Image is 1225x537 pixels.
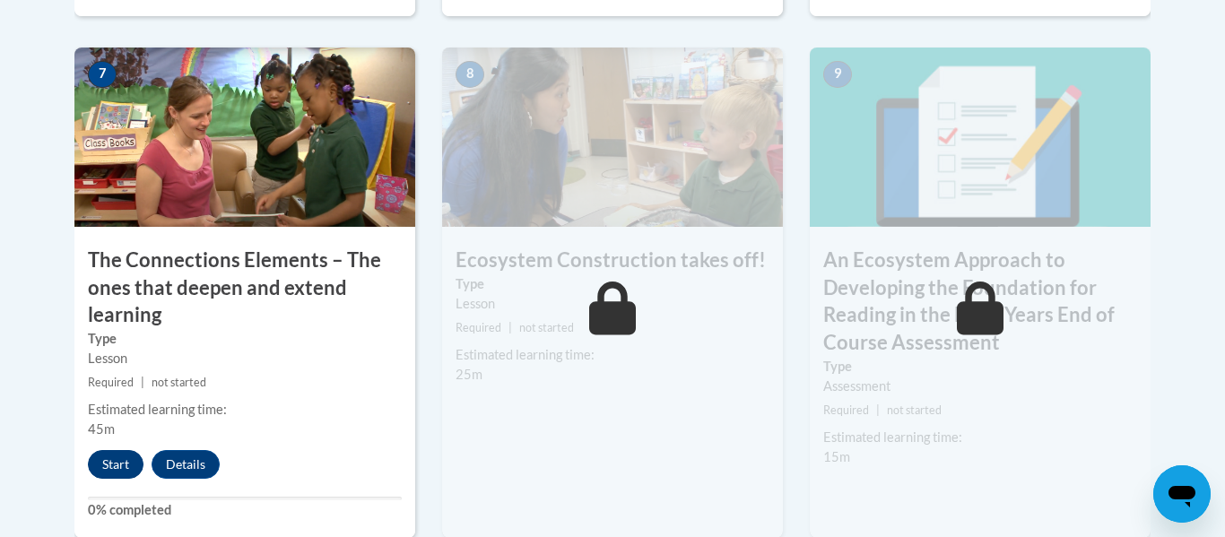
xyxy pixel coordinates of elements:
[88,61,117,88] span: 7
[456,294,769,314] div: Lesson
[74,247,415,329] h3: The Connections Elements – The ones that deepen and extend learning
[508,321,512,334] span: |
[823,449,850,464] span: 15m
[88,500,402,520] label: 0% completed
[152,450,220,479] button: Details
[823,428,1137,447] div: Estimated learning time:
[88,376,134,389] span: Required
[88,400,402,420] div: Estimated learning time:
[74,48,415,227] img: Course Image
[810,247,1151,357] h3: An Ecosystem Approach to Developing the Foundation for Reading in the Early Years End of Course A...
[442,48,783,227] img: Course Image
[442,247,783,274] h3: Ecosystem Construction takes off!
[456,345,769,365] div: Estimated learning time:
[88,450,143,479] button: Start
[88,349,402,368] div: Lesson
[88,421,115,437] span: 45m
[823,377,1137,396] div: Assessment
[456,321,501,334] span: Required
[823,403,869,417] span: Required
[519,321,574,334] span: not started
[810,48,1151,227] img: Course Image
[141,376,144,389] span: |
[823,357,1137,377] label: Type
[1153,465,1211,523] iframe: Button to launch messaging window
[887,403,942,417] span: not started
[88,329,402,349] label: Type
[823,61,852,88] span: 9
[456,367,482,382] span: 25m
[152,376,206,389] span: not started
[456,274,769,294] label: Type
[876,403,880,417] span: |
[456,61,484,88] span: 8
